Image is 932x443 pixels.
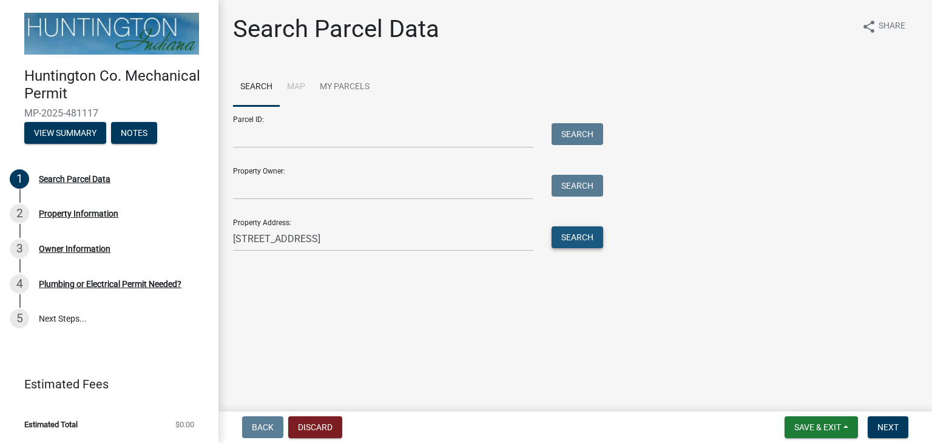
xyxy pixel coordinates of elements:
span: Back [252,422,274,432]
button: Search [552,226,603,248]
span: MP-2025-481117 [24,107,194,119]
button: Discard [288,416,342,438]
button: Notes [111,122,157,144]
h1: Search Parcel Data [233,15,439,44]
wm-modal-confirm: Notes [111,129,157,138]
button: View Summary [24,122,106,144]
span: Next [877,422,899,432]
span: Share [879,19,905,34]
div: 1 [10,169,29,189]
div: Search Parcel Data [39,175,110,183]
span: $0.00 [175,421,194,428]
div: Owner Information [39,245,110,253]
div: Property Information [39,209,118,218]
button: Next [868,416,908,438]
div: 2 [10,204,29,223]
i: share [862,19,876,34]
span: Estimated Total [24,421,78,428]
wm-modal-confirm: Summary [24,129,106,138]
img: Huntington County, Indiana [24,13,199,55]
button: shareShare [852,15,915,38]
button: Search [552,175,603,197]
h4: Huntington Co. Mechanical Permit [24,67,209,103]
div: Plumbing or Electrical Permit Needed? [39,280,181,288]
a: My Parcels [312,68,377,107]
button: Back [242,416,283,438]
button: Save & Exit [785,416,858,438]
a: Estimated Fees [10,372,199,396]
div: 3 [10,239,29,259]
div: 4 [10,274,29,294]
a: Search [233,68,280,107]
div: 5 [10,309,29,328]
span: Save & Exit [794,422,841,432]
button: Search [552,123,603,145]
